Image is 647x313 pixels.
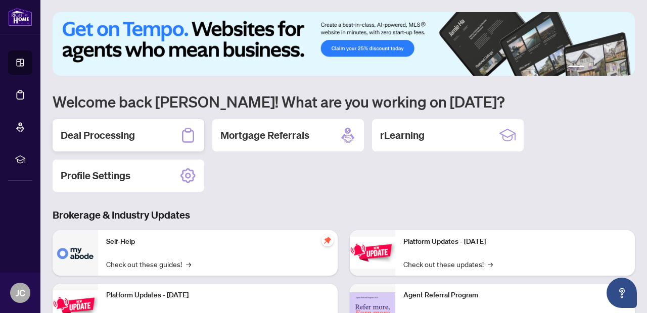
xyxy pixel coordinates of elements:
[568,66,584,70] button: 1
[8,8,32,26] img: logo
[53,12,635,76] img: Slide 0
[53,230,98,276] img: Self-Help
[596,66,600,70] button: 3
[106,290,330,301] p: Platform Updates - [DATE]
[380,128,425,142] h2: rLearning
[588,66,592,70] button: 2
[53,208,635,222] h3: Brokerage & Industry Updates
[350,237,395,269] img: Platform Updates - June 23, 2025
[61,169,130,183] h2: Profile Settings
[61,128,135,142] h2: Deal Processing
[186,258,191,270] span: →
[106,236,330,247] p: Self-Help
[613,66,617,70] button: 5
[403,258,493,270] a: Check out these updates!→
[605,66,609,70] button: 4
[321,234,334,246] span: pushpin
[106,258,191,270] a: Check out these guides!→
[607,278,637,308] button: Open asap
[403,236,627,247] p: Platform Updates - [DATE]
[488,258,493,270] span: →
[403,290,627,301] p: Agent Referral Program
[621,66,625,70] button: 6
[53,92,635,111] h1: Welcome back [PERSON_NAME]! What are you working on [DATE]?
[16,286,25,300] span: JC
[220,128,309,142] h2: Mortgage Referrals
